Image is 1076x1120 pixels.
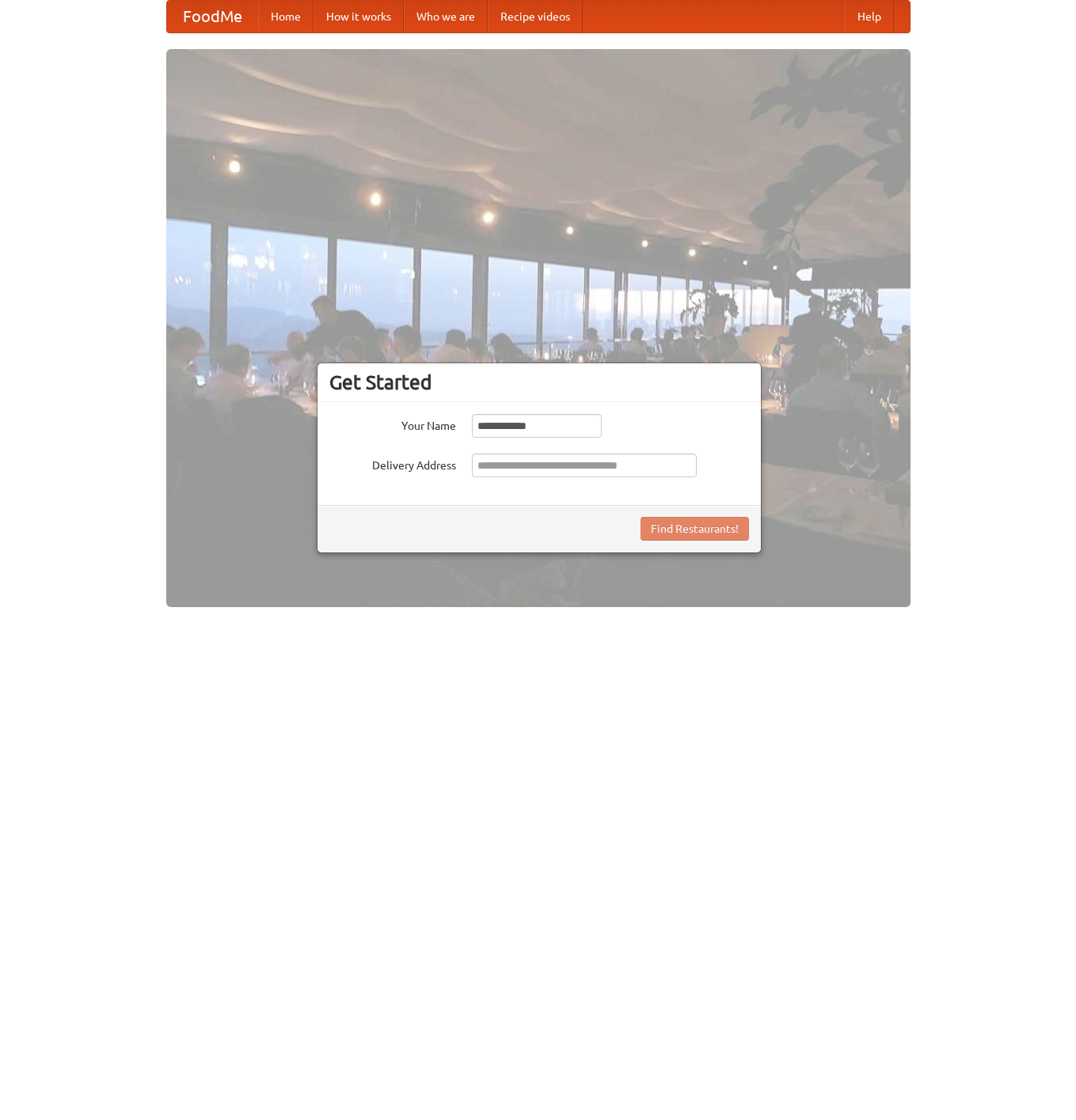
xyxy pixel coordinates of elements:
[329,454,456,473] label: Delivery Address
[404,1,488,32] a: Who we are
[845,1,894,32] a: Help
[329,370,749,394] h3: Get Started
[329,414,456,434] label: Your Name
[641,517,749,541] button: Find Restaurants!
[258,1,314,32] a: Home
[167,1,258,32] a: FoodMe
[314,1,404,32] a: How it works
[488,1,583,32] a: Recipe videos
